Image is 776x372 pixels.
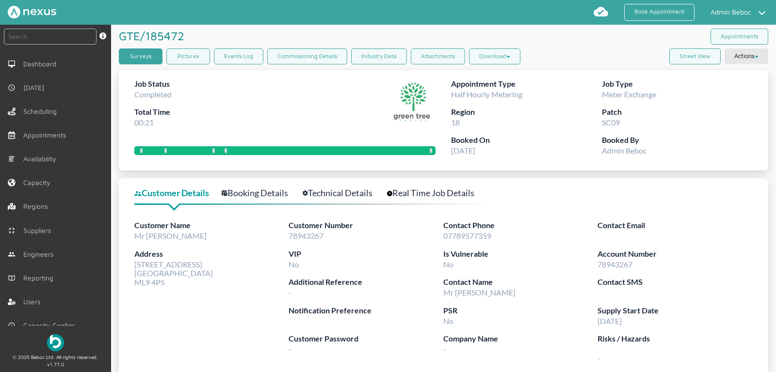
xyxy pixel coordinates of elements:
[23,179,54,186] span: Capacity
[451,134,602,146] label: Booked On
[602,90,656,99] span: Meter Exchange
[443,344,446,354] span: -
[8,108,16,115] img: scheduling-left-menu.svg
[8,227,16,234] img: md-contract.svg
[389,78,436,124] img: Supplier Logo
[443,260,453,269] span: No
[23,108,61,115] span: Scheduling
[289,231,323,240] span: 78943267
[289,333,443,345] label: Customer Password
[214,48,263,64] a: Events Log
[451,118,460,127] span: 18
[289,276,443,288] label: Additional Reference
[443,276,598,288] label: Contact Name
[8,250,16,258] img: md-people.svg
[593,4,609,19] img: md-cloud-done.svg
[598,276,752,288] label: Contact SMS
[602,134,753,146] label: Booked By
[8,179,16,186] img: capacity-left-menu.svg
[4,29,97,45] input: Search by: Ref, PostCode, MPAN, MPRN, Account, Customer
[23,227,55,234] span: Suppliers
[134,186,220,200] a: Customer Details
[134,78,172,90] label: Job Status
[134,106,172,118] label: Total Time
[134,90,172,99] span: Completed
[443,219,598,232] label: Contact Phone
[134,118,154,127] span: 00:21
[411,48,465,64] a: Attachments
[669,48,721,64] button: Street View
[443,248,598,260] label: Is Vulnerable
[289,219,443,232] label: Customer Number
[134,248,289,260] label: Address
[443,333,598,345] label: Company Name
[23,155,60,163] span: Availability
[451,106,602,118] label: Region
[8,298,16,306] img: user-left-menu.svg
[8,274,16,282] img: md-book.svg
[289,288,291,297] span: -
[23,322,79,329] span: Capacity Configs
[222,186,299,200] a: Booking Details
[387,186,485,200] a: Real Time Job Details
[289,260,299,269] span: No
[598,219,752,232] label: Contact Email
[598,333,752,345] label: Risks / Hazards
[443,305,598,317] label: PSR
[23,274,57,282] span: Reporting
[166,48,210,64] a: Pictures
[443,231,491,240] span: 07789577359
[602,118,620,127] span: SC09
[598,316,622,325] span: [DATE]
[8,6,56,18] img: Nexus
[134,231,207,240] span: Mr [PERSON_NAME]
[443,316,453,325] span: No
[602,78,753,90] label: Job Type
[602,146,647,155] span: Admin Beboc
[469,48,520,64] button: Download
[725,48,768,64] button: Actions
[134,260,213,287] span: [STREET_ADDRESS] [GEOGRAPHIC_DATA] ML9 4PS
[8,202,16,210] img: regions.left-menu.svg
[8,131,16,139] img: appointments-left-menu.svg
[23,298,44,306] span: Users
[267,48,347,64] a: Commissioning Details
[624,4,695,21] a: Book Appointment
[23,84,48,92] span: [DATE]
[598,305,752,317] label: Supply Start Date
[23,250,57,258] span: Engineers
[134,219,289,232] label: Customer Name
[47,334,64,351] img: Beboc Logo
[23,60,60,68] span: Dashboard
[451,78,602,90] label: Appointment Type
[303,186,383,200] a: Technical Details
[451,146,475,155] span: [DATE]
[598,345,752,362] span: -
[8,155,16,163] img: md-list.svg
[451,90,522,99] span: Half Hourly Metering
[119,25,188,47] h1: GTE/185472 ️️️
[602,106,753,118] label: Patch
[23,202,51,210] span: Regions
[8,322,16,329] img: md-time.svg
[8,60,16,68] img: md-desktop.svg
[289,305,443,317] label: Notification Preference
[8,84,16,92] img: md-time.svg
[443,288,516,297] span: Mr [PERSON_NAME]
[351,48,407,64] a: Industry Data
[289,344,291,354] span: -
[23,131,70,139] span: Appointments
[598,248,752,260] label: Account Number
[289,248,443,260] label: VIP
[598,260,632,269] span: 78943267
[711,29,768,45] a: Appointments
[119,48,162,64] a: Surveys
